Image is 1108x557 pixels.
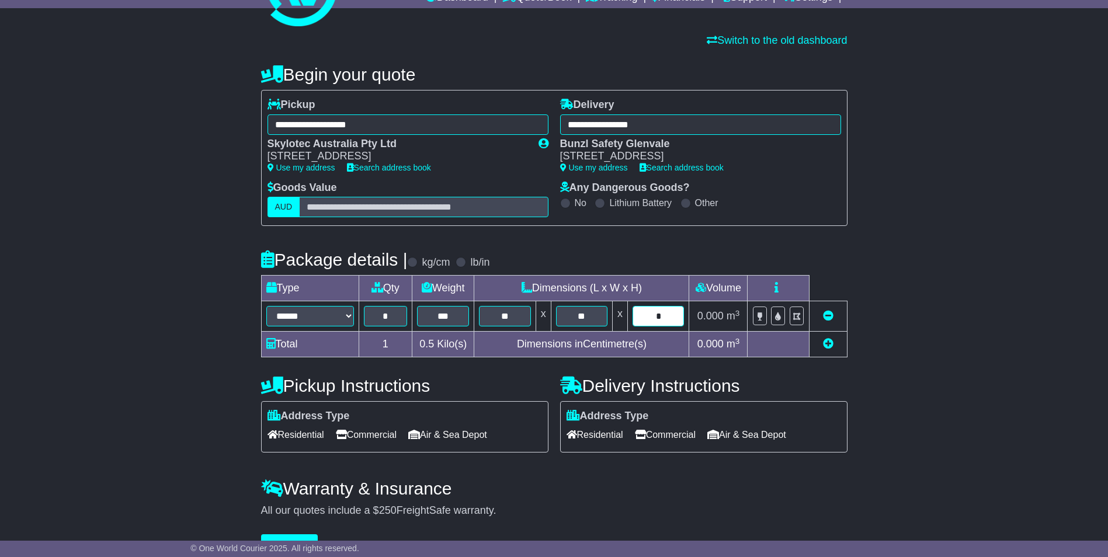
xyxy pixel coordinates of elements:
div: Skylotec Australia Pty Ltd [268,138,527,151]
div: Bunzl Safety Glenvale [560,138,829,151]
span: 0.5 [419,338,434,350]
a: Use my address [560,163,628,172]
td: x [613,301,628,332]
a: Use my address [268,163,335,172]
a: Add new item [823,338,833,350]
span: Air & Sea Depot [707,426,786,444]
span: Air & Sea Depot [408,426,487,444]
label: AUD [268,197,300,217]
label: No [575,197,586,208]
label: Goods Value [268,182,337,194]
button: Get Quotes [261,534,318,555]
td: Type [261,276,359,301]
label: Pickup [268,99,315,112]
span: 0.000 [697,338,724,350]
a: Switch to the old dashboard [707,34,847,46]
span: © One World Courier 2025. All rights reserved. [190,544,359,553]
a: Search address book [347,163,431,172]
td: Qty [359,276,412,301]
td: Dimensions in Centimetre(s) [474,332,689,357]
span: Residential [268,426,324,444]
div: All our quotes include a $ FreightSafe warranty. [261,504,848,517]
td: Kilo(s) [412,332,474,357]
span: Commercial [635,426,696,444]
td: Total [261,332,359,357]
a: Remove this item [823,310,833,322]
div: [STREET_ADDRESS] [560,150,829,163]
h4: Pickup Instructions [261,376,548,395]
label: kg/cm [422,256,450,269]
span: m [727,338,740,350]
td: Weight [412,276,474,301]
span: m [727,310,740,322]
label: Any Dangerous Goods? [560,182,690,194]
label: Other [695,197,718,208]
label: Address Type [268,410,350,423]
sup: 3 [735,309,740,318]
td: x [536,301,551,332]
span: 250 [379,504,397,516]
span: Residential [567,426,623,444]
label: Address Type [567,410,649,423]
td: 1 [359,332,412,357]
a: Search address book [640,163,724,172]
td: Volume [689,276,748,301]
div: [STREET_ADDRESS] [268,150,527,163]
h4: Package details | [261,250,408,269]
label: Delivery [560,99,614,112]
h4: Warranty & Insurance [261,479,848,498]
h4: Begin your quote [261,65,848,84]
sup: 3 [735,337,740,346]
td: Dimensions (L x W x H) [474,276,689,301]
label: lb/in [470,256,489,269]
span: 0.000 [697,310,724,322]
label: Lithium Battery [609,197,672,208]
h4: Delivery Instructions [560,376,848,395]
span: Commercial [336,426,397,444]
